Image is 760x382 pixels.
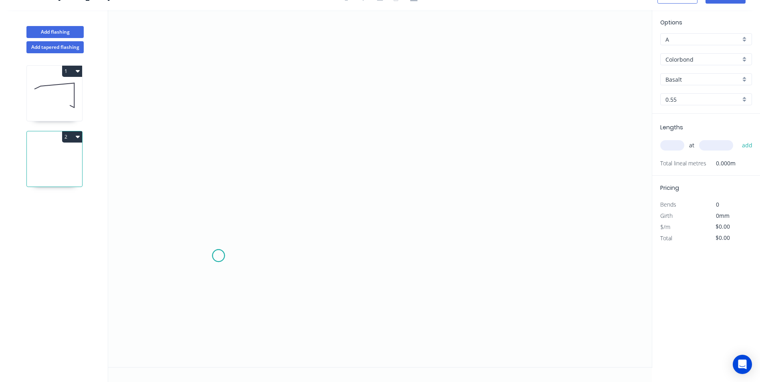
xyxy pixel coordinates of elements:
[660,212,673,219] span: Girth
[665,55,740,64] input: Material
[716,201,719,208] span: 0
[660,234,672,242] span: Total
[62,66,82,77] button: 1
[665,35,740,44] input: Price level
[738,139,757,152] button: add
[660,223,670,231] span: $/m
[660,123,683,131] span: Lengths
[716,212,730,219] span: 0mm
[26,26,84,38] button: Add flashing
[26,41,84,53] button: Add tapered flashing
[62,131,82,143] button: 2
[660,184,679,192] span: Pricing
[706,158,736,169] span: 0.000m
[665,95,740,104] input: Thickness
[733,355,752,374] div: Open Intercom Messenger
[689,140,694,151] span: at
[108,10,652,367] svg: 0
[660,18,682,26] span: Options
[665,75,740,84] input: Colour
[660,158,706,169] span: Total lineal metres
[660,201,676,208] span: Bends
